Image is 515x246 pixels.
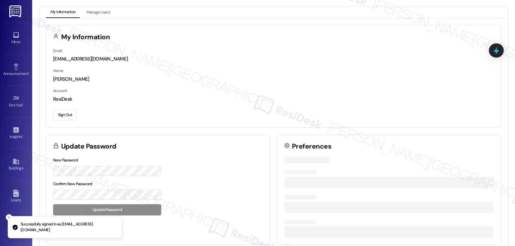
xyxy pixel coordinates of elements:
[3,188,29,205] a: Leads
[3,124,29,142] a: Insights •
[53,96,494,103] div: ResiDesk
[53,76,494,83] div: [PERSON_NAME]
[3,30,29,47] a: Inbox
[23,102,24,106] span: •
[53,158,78,163] label: New Password
[53,68,63,73] label: Name
[61,34,110,41] h3: My Information
[292,143,331,150] h3: Preferences
[21,222,117,233] p: Successfully signed in as [EMAIL_ADDRESS][DOMAIN_NAME]
[46,7,80,18] button: My Information
[22,133,23,138] span: •
[53,109,77,121] button: Sign Out
[53,48,62,53] label: Email
[3,93,29,110] a: Site Visit •
[29,70,30,75] span: •
[9,5,23,17] img: ResiDesk Logo
[53,88,67,93] label: Account
[53,56,494,62] div: [EMAIL_ADDRESS][DOMAIN_NAME]
[53,181,92,187] label: Confirm New Password
[3,219,29,237] a: Templates •
[61,143,117,150] h3: Update Password
[3,156,29,173] a: Buildings
[6,214,12,221] button: Close toast
[82,7,115,18] button: Manage Users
